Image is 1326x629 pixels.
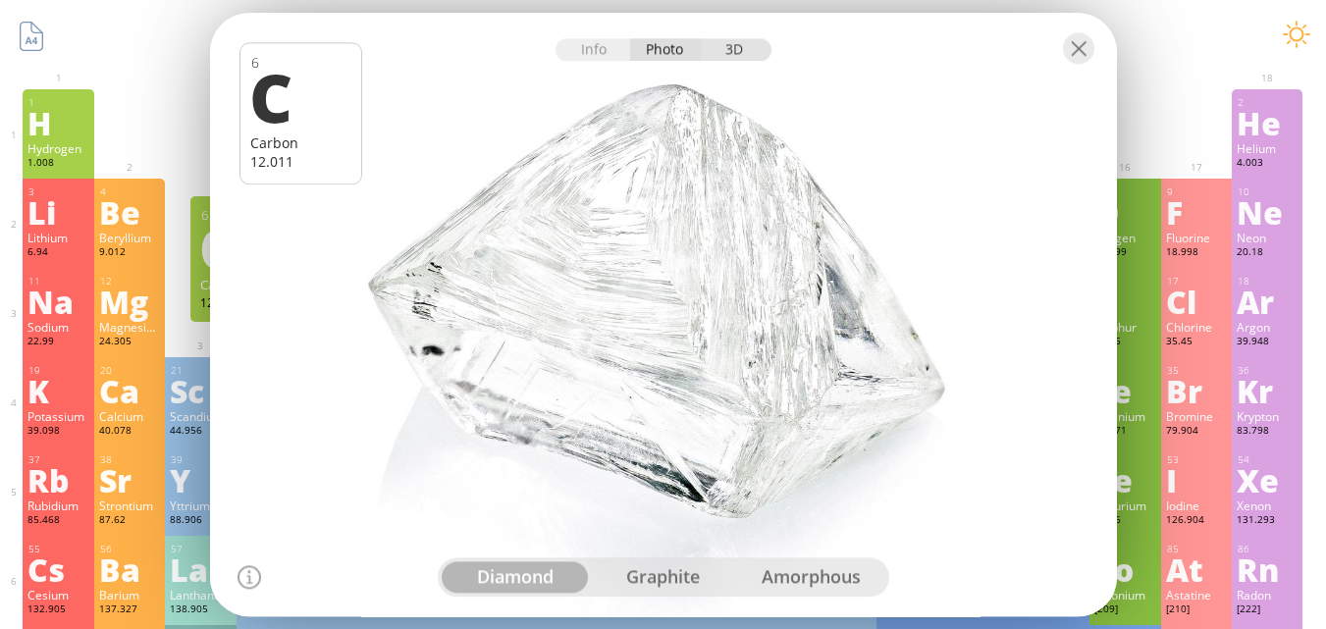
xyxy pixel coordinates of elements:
[1238,185,1298,198] div: 10
[99,230,160,245] div: Beryllium
[1167,275,1227,288] div: 17
[28,453,88,466] div: 37
[1166,230,1227,245] div: Fluorine
[1095,453,1155,466] div: 52
[199,232,288,263] div: C
[1237,107,1298,138] div: He
[250,133,351,152] div: Carbon
[1237,587,1298,603] div: Radon
[1166,319,1227,335] div: Chlorine
[171,453,231,466] div: 39
[1166,587,1227,603] div: Astatine
[1237,498,1298,513] div: Xenon
[1237,156,1298,172] div: 4.003
[100,185,160,198] div: 4
[1095,275,1155,288] div: 16
[1238,96,1298,109] div: 2
[1094,553,1155,585] div: Po
[99,587,160,603] div: Barium
[170,498,231,513] div: Yttrium
[170,553,231,585] div: La
[1094,319,1155,335] div: Sulphur
[1237,513,1298,529] div: 131.293
[99,424,160,440] div: 40.078
[1094,424,1155,440] div: 78.971
[1095,543,1155,555] div: 84
[1166,335,1227,350] div: 35.45
[27,464,88,496] div: Rb
[27,408,88,424] div: Potassium
[1166,408,1227,424] div: Bromine
[28,543,88,555] div: 55
[27,245,88,261] div: 6.94
[1166,603,1227,618] div: [210]
[27,603,88,618] div: 132.905
[99,286,160,317] div: Mg
[1237,245,1298,261] div: 20.18
[1166,464,1227,496] div: I
[200,294,289,310] div: 12.011
[99,319,160,335] div: Magnesium
[1237,603,1298,618] div: [222]
[1094,286,1155,317] div: S
[170,603,231,618] div: 138.905
[1094,464,1155,496] div: Te
[171,364,231,377] div: 21
[27,424,88,440] div: 39.098
[249,63,348,130] div: C
[27,286,88,317] div: Na
[1166,196,1227,228] div: F
[28,275,88,288] div: 11
[1238,275,1298,288] div: 18
[27,375,88,406] div: K
[1166,424,1227,440] div: 79.904
[1094,513,1155,529] div: 127.6
[1237,408,1298,424] div: Krypton
[100,453,160,466] div: 38
[1237,424,1298,440] div: 83.798
[27,230,88,245] div: Lithium
[1094,587,1155,603] div: Polonium
[1237,319,1298,335] div: Argon
[1237,553,1298,585] div: Rn
[170,587,231,603] div: Lanthanum
[1237,196,1298,228] div: Ne
[1094,498,1155,513] div: Tellurium
[1167,543,1227,555] div: 85
[28,185,88,198] div: 3
[1095,364,1155,377] div: 34
[737,561,885,593] div: amorphous
[99,553,160,585] div: Ba
[556,38,631,61] div: Info
[1166,286,1227,317] div: Cl
[1237,286,1298,317] div: Ar
[27,587,88,603] div: Cesium
[27,156,88,172] div: 1.008
[27,498,88,513] div: Rubidium
[99,245,160,261] div: 9.012
[1237,464,1298,496] div: Xe
[1237,375,1298,406] div: Kr
[250,152,351,171] div: 12.011
[28,96,88,109] div: 1
[1094,375,1155,406] div: Se
[1238,543,1298,555] div: 86
[1238,364,1298,377] div: 36
[170,424,231,440] div: 44.956
[27,553,88,585] div: Cs
[589,561,737,593] div: graphite
[1237,140,1298,156] div: Helium
[1237,230,1298,245] div: Neon
[1095,185,1155,198] div: 8
[27,319,88,335] div: Sodium
[99,408,160,424] div: Calcium
[1094,196,1155,228] div: O
[99,498,160,513] div: Strontium
[27,335,88,350] div: 22.99
[1167,453,1227,466] div: 53
[201,206,289,224] div: 6
[100,543,160,555] div: 56
[1166,513,1227,529] div: 126.904
[100,275,160,288] div: 12
[171,543,231,555] div: 57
